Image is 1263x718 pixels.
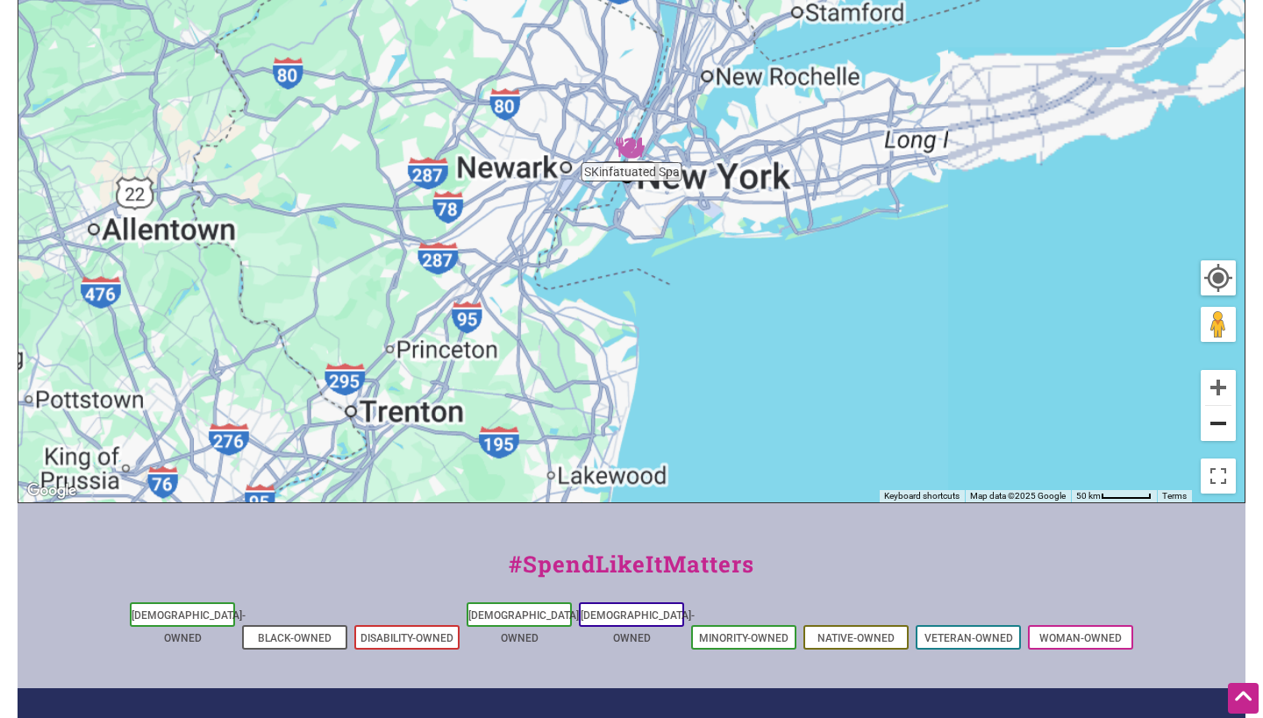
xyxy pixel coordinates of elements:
[1201,307,1236,342] button: Drag Pegman onto the map to open Street View
[1039,632,1122,644] a: Woman-Owned
[360,632,453,644] a: Disability-Owned
[1162,491,1187,501] a: Terms
[1071,490,1157,502] button: Map scale: 50 km per 54 pixels
[1201,260,1236,295] button: Your Location
[1228,683,1259,714] div: Scroll Back to Top
[23,480,81,502] img: Google
[1201,370,1236,405] button: Zoom in
[1199,457,1238,495] button: Toggle fullscreen view
[884,490,960,502] button: Keyboard shortcuts
[817,632,895,644] a: Native-Owned
[258,632,332,644] a: Black-Owned
[1076,491,1101,501] span: 50 km
[924,632,1013,644] a: Veteran-Owned
[970,491,1066,501] span: Map data ©2025 Google
[1201,406,1236,441] button: Zoom out
[23,480,81,502] a: Open this area in Google Maps (opens a new window)
[581,609,695,644] a: [DEMOGRAPHIC_DATA]-Owned
[699,632,788,644] a: Minority-Owned
[468,609,582,644] a: [DEMOGRAPHIC_DATA]-Owned
[618,135,645,161] div: SKinfatuated Spa
[132,609,246,644] a: [DEMOGRAPHIC_DATA]-Owned
[616,134,642,160] div: Blossom
[18,547,1245,599] div: #SpendLikeItMatters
